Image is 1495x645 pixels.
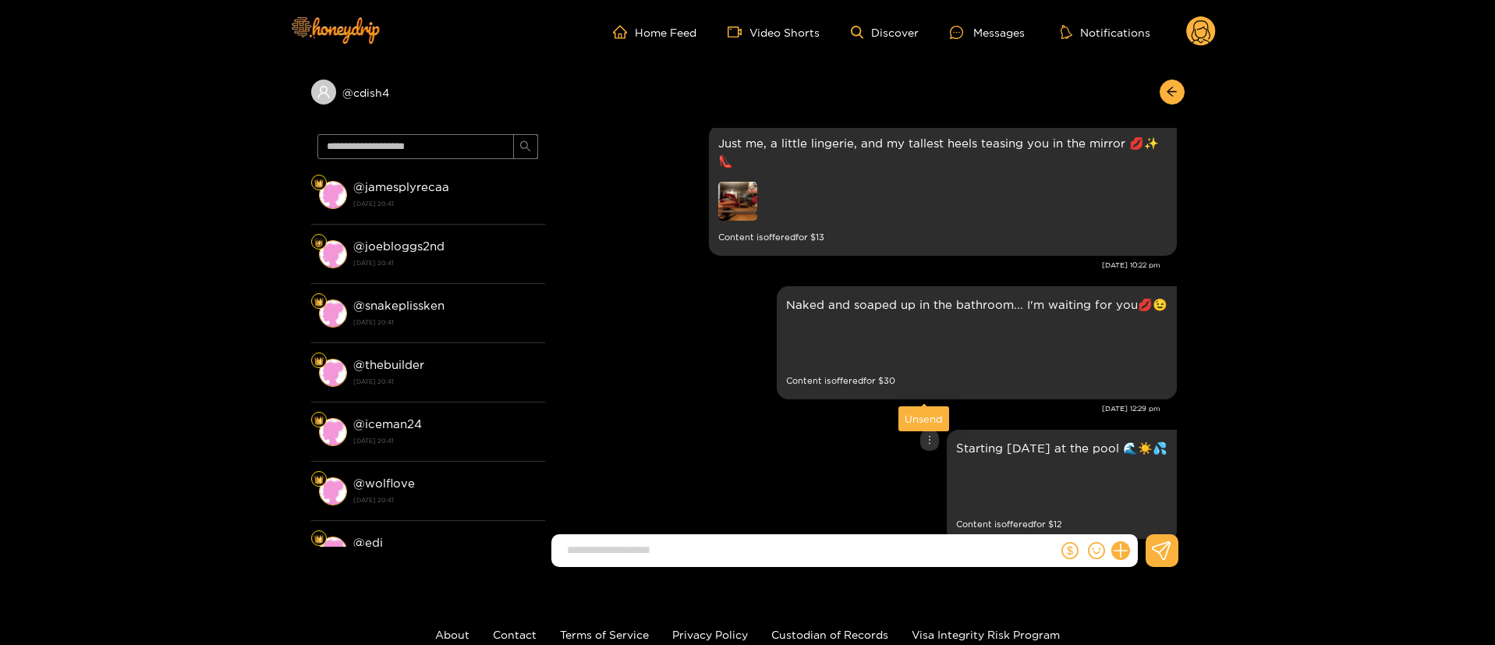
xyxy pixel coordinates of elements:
small: Content is offered for $ 12 [956,516,1167,533]
strong: [DATE] 20:41 [353,315,537,329]
small: Content is offered for $ 30 [786,372,1167,390]
span: dollar [1061,542,1079,559]
span: home [613,25,635,39]
p: Starting [DATE] at the pool 🌊☀️💦 [956,439,1167,457]
img: conversation [319,359,347,387]
img: conversation [319,477,347,505]
button: arrow-left [1160,80,1185,105]
strong: [DATE] 20:41 [353,256,537,270]
strong: [DATE] 20:41 [353,197,537,211]
div: Sep. 28, 10:22 pm [709,125,1177,256]
img: Fan Level [314,238,324,247]
span: arrow-left [1166,86,1178,99]
span: more [924,434,935,445]
img: Fan Level [314,179,324,188]
strong: @ edj [353,536,383,549]
a: Custodian of Records [771,629,888,640]
div: @cdish4 [311,80,545,105]
span: user [317,85,331,99]
p: Just me, a little lingerie, and my tallest heels teasing you in the mirror 💋✨👠 [718,134,1167,170]
small: Content is offered for $ 13 [718,229,1167,246]
strong: @ joebloggs2nd [353,239,445,253]
img: Fan Level [314,356,324,366]
img: Fan Level [314,297,324,307]
strong: @ snakeplissken [353,299,445,312]
a: Terms of Service [560,629,649,640]
img: Fan Level [314,534,324,544]
img: Fan Level [314,416,324,425]
strong: @ thebuilder [353,358,424,371]
button: search [513,134,538,159]
strong: [DATE] 20:41 [353,374,537,388]
img: preview [718,182,757,221]
button: Notifications [1056,24,1155,40]
strong: [DATE] 20:41 [353,493,537,507]
a: About [435,629,469,640]
a: Home Feed [613,25,696,39]
a: Privacy Policy [672,629,748,640]
div: [DATE] 10:22 pm [553,260,1160,271]
div: [DATE] 12:29 pm [553,403,1160,414]
img: conversation [319,299,347,328]
strong: [DATE] 20:41 [353,434,537,448]
a: Visa Integrity Risk Program [912,629,1060,640]
a: Discover [851,26,919,39]
span: search [519,140,531,154]
strong: @ wolflove [353,477,415,490]
img: conversation [319,181,347,209]
button: dollar [1058,539,1082,562]
strong: @ iceman24 [353,417,422,431]
img: Fan Level [314,475,324,484]
img: conversation [319,418,347,446]
span: video-camera [728,25,749,39]
a: Contact [493,629,537,640]
strong: @ jamesplyrecaa [353,180,449,193]
img: conversation [319,240,347,268]
img: conversation [319,537,347,565]
div: Sep. 29, 12:29 pm [777,286,1177,399]
p: Naked and soaped up in the bathroom... I'm waiting for you💋😉 [786,296,1167,314]
a: Video Shorts [728,25,820,39]
span: smile [1088,542,1105,559]
div: Messages [950,23,1025,41]
div: Sep. 29, 8:41 pm [947,430,1177,543]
